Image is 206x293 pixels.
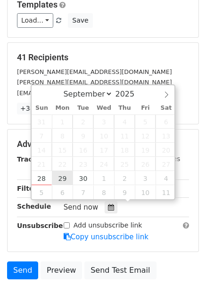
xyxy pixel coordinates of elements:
[52,171,73,185] span: September 29, 2025
[17,103,57,114] a: +38 more
[52,105,73,111] span: Mon
[114,114,135,129] span: September 4, 2025
[93,157,114,171] span: September 24, 2025
[32,171,52,185] span: September 28, 2025
[93,185,114,199] span: October 8, 2025
[114,171,135,185] span: October 2, 2025
[17,52,189,63] h5: 41 Recipients
[156,157,176,171] span: September 27, 2025
[73,114,93,129] span: September 2, 2025
[7,261,38,279] a: Send
[17,79,172,86] small: [PERSON_NAME][EMAIL_ADDRESS][DOMAIN_NAME]
[156,129,176,143] span: September 13, 2025
[73,185,93,199] span: October 7, 2025
[17,68,172,75] small: [PERSON_NAME][EMAIL_ADDRESS][DOMAIN_NAME]
[32,105,52,111] span: Sun
[32,114,52,129] span: August 31, 2025
[73,157,93,171] span: September 23, 2025
[17,90,122,97] small: [EMAIL_ADDRESS][DOMAIN_NAME]
[17,155,49,163] strong: Tracking
[156,105,176,111] span: Sat
[17,139,189,149] h5: Advanced
[114,105,135,111] span: Thu
[52,129,73,143] span: September 8, 2025
[52,143,73,157] span: September 15, 2025
[135,129,156,143] span: September 12, 2025
[135,157,156,171] span: September 26, 2025
[32,143,52,157] span: September 14, 2025
[159,248,206,293] iframe: Chat Widget
[156,171,176,185] span: October 4, 2025
[73,105,93,111] span: Tue
[64,203,99,212] span: Send now
[52,185,73,199] span: October 6, 2025
[32,129,52,143] span: September 7, 2025
[135,171,156,185] span: October 3, 2025
[114,143,135,157] span: September 18, 2025
[114,157,135,171] span: September 25, 2025
[113,90,147,98] input: Year
[32,157,52,171] span: September 21, 2025
[156,185,176,199] span: October 11, 2025
[52,114,73,129] span: September 1, 2025
[93,129,114,143] span: September 10, 2025
[32,185,52,199] span: October 5, 2025
[73,171,93,185] span: September 30, 2025
[52,157,73,171] span: September 22, 2025
[93,105,114,111] span: Wed
[135,143,156,157] span: September 19, 2025
[17,185,41,192] strong: Filters
[93,143,114,157] span: September 17, 2025
[68,13,92,28] button: Save
[41,261,82,279] a: Preview
[135,105,156,111] span: Fri
[156,114,176,129] span: September 6, 2025
[114,185,135,199] span: October 9, 2025
[84,261,156,279] a: Send Test Email
[17,203,51,210] strong: Schedule
[17,13,53,28] a: Load...
[114,129,135,143] span: September 11, 2025
[74,220,142,230] label: Add unsubscribe link
[135,114,156,129] span: September 5, 2025
[73,129,93,143] span: September 9, 2025
[135,185,156,199] span: October 10, 2025
[93,171,114,185] span: October 1, 2025
[73,143,93,157] span: September 16, 2025
[156,143,176,157] span: September 20, 2025
[17,222,63,229] strong: Unsubscribe
[93,114,114,129] span: September 3, 2025
[64,233,148,241] a: Copy unsubscribe link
